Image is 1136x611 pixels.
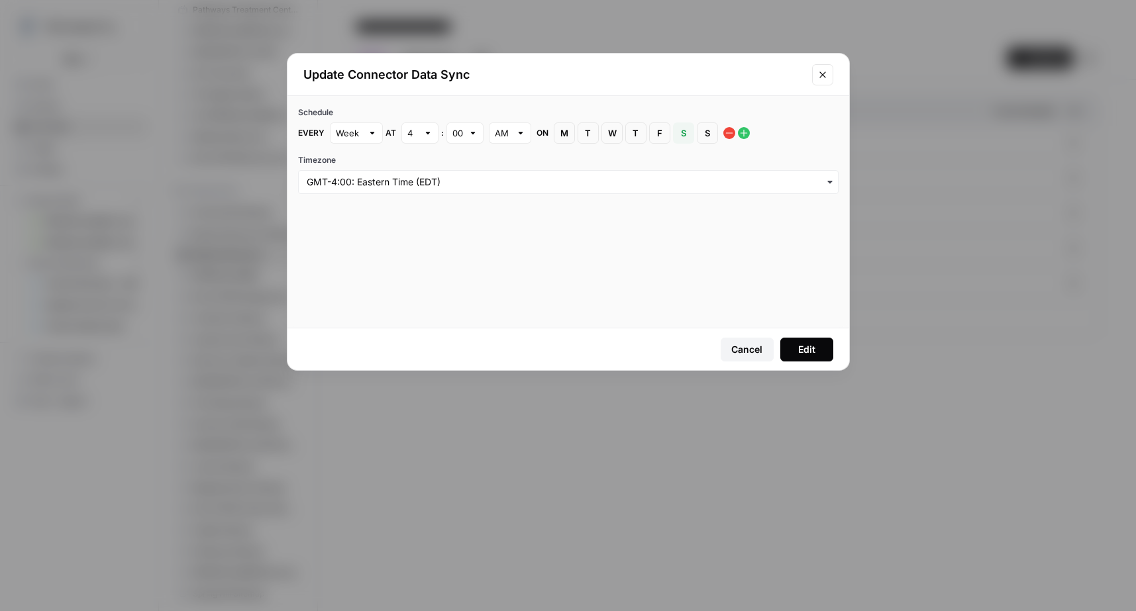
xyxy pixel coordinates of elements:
[336,126,362,140] input: Week
[697,122,718,144] button: S
[649,122,670,144] button: F
[298,127,325,139] span: Every
[673,122,694,144] button: S
[578,122,599,144] button: T
[386,127,396,139] span: at
[452,126,463,140] input: 00
[307,175,830,189] input: GMT-4:00: Eastern Time (EDT)
[537,127,548,139] span: on
[495,126,511,140] input: AM
[303,66,804,84] h2: Update Connector Data Sync
[601,122,623,144] button: W
[656,126,664,140] span: F
[680,126,688,140] span: S
[721,338,774,361] button: Cancel
[560,126,568,140] span: M
[625,122,646,144] button: T
[731,343,762,356] div: Cancel
[554,122,575,144] button: M
[298,154,839,166] label: Timezone
[608,126,616,140] span: W
[632,126,640,140] span: T
[798,343,815,356] div: Edit
[441,127,444,139] span: :
[584,126,592,140] span: T
[407,126,418,140] input: 4
[812,64,833,85] button: Close modal
[703,126,711,140] span: S
[298,107,839,118] div: Schedule
[780,338,833,361] button: Edit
